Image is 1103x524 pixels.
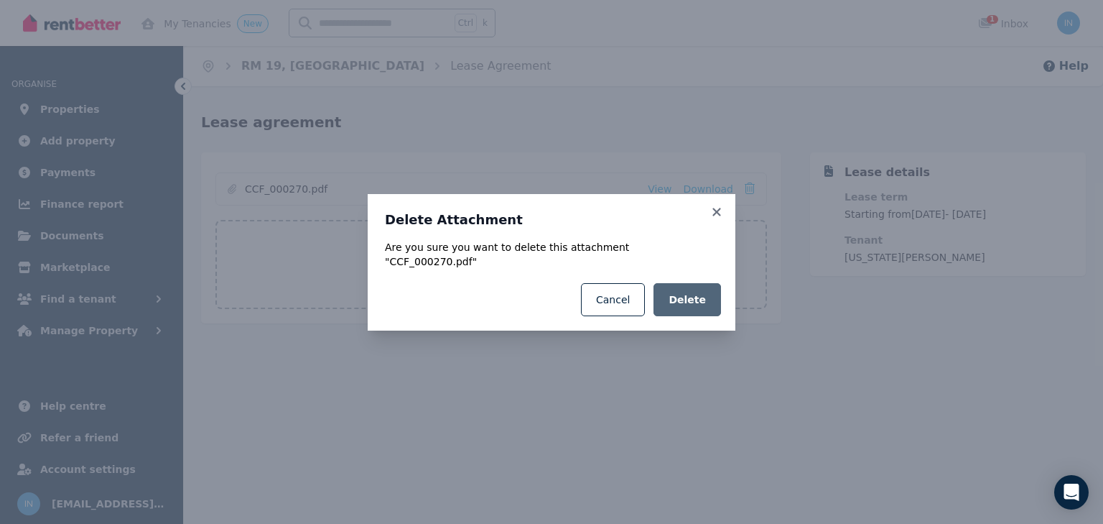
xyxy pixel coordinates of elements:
div: Open Intercom Messenger [1054,475,1089,510]
span: Delete [669,293,706,307]
h3: Delete Attachment [385,211,718,229]
div: Are you sure you want to delete this attachment " CCF_000270.pdf " [385,240,718,269]
button: Cancel [581,283,645,316]
button: Delete [653,283,721,316]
